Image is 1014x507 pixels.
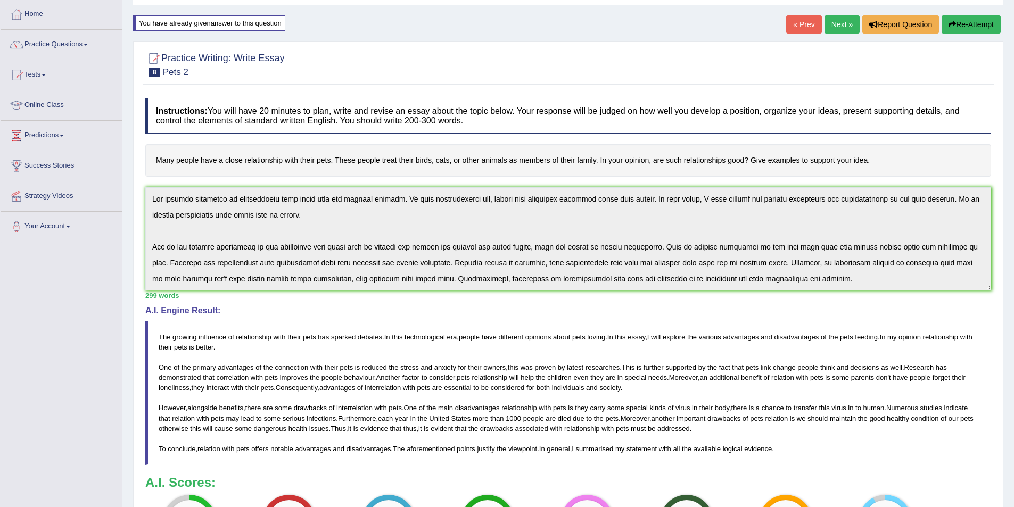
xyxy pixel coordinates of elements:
[790,414,795,422] span: is
[1,60,122,87] a: Tests
[318,333,329,341] span: has
[936,363,947,371] span: has
[410,414,416,422] span: in
[898,333,921,341] span: opinion
[422,373,427,381] span: to
[491,384,525,392] span: considered
[586,384,598,392] span: and
[360,425,388,433] span: evidence
[309,425,329,433] span: issues
[749,404,754,412] span: is
[723,333,759,341] span: advantages
[501,404,537,412] span: relationship
[855,333,878,341] span: feeding
[1,181,122,208] a: Strategy Videos
[353,425,358,433] span: is
[797,414,806,422] span: we
[832,373,849,381] span: some
[375,404,387,412] span: with
[876,373,888,381] span: don
[863,404,885,412] span: human
[417,384,431,392] span: pets
[869,414,885,422] span: good
[418,425,422,433] span: it
[468,363,481,371] span: their
[254,425,286,433] span: dangerous
[525,333,551,341] span: opinions
[626,404,647,412] span: special
[400,363,419,371] span: stress
[457,373,470,381] span: pets
[187,404,217,412] span: alongside
[677,414,705,422] span: important
[307,414,336,422] span: infections
[904,363,934,371] span: Research
[586,363,620,371] span: researches
[669,373,698,381] span: Moreover
[402,373,420,381] span: factor
[621,414,649,422] span: Moreover
[715,404,729,412] span: body
[172,333,197,341] span: growing
[357,384,363,392] span: of
[644,363,664,371] span: further
[429,373,455,381] span: consider
[855,404,861,412] span: to
[553,333,571,341] span: about
[568,404,573,412] span: is
[771,373,794,381] span: relation
[189,343,194,351] span: is
[263,404,273,412] span: are
[133,15,285,31] div: You have already given answer to this question
[564,425,600,433] span: relationship
[521,363,533,371] span: was
[732,363,744,371] span: that
[887,333,896,341] span: my
[952,373,966,381] span: their
[340,363,353,371] span: pets
[573,414,584,422] span: due
[794,404,817,412] span: transfer
[145,290,991,301] div: 299 words
[321,373,342,381] span: people
[521,373,534,381] span: help
[786,15,821,34] a: « Prev
[365,384,401,392] span: interrelation
[622,363,635,371] span: This
[348,425,352,433] span: it
[447,333,457,341] span: era
[263,363,273,371] span: the
[648,425,655,433] span: be
[196,343,213,351] span: better
[331,425,346,433] span: Thus
[473,384,479,392] span: to
[197,414,209,422] span: with
[159,414,170,422] span: that
[707,363,717,371] span: the
[280,373,308,381] span: improves
[851,373,874,381] span: parents
[310,373,319,381] span: the
[731,404,747,412] span: there
[960,333,972,341] span: with
[472,373,508,381] span: relationship
[1,151,122,178] a: Success Stories
[172,414,195,422] span: relation
[762,404,784,412] span: chance
[692,404,697,412] span: in
[667,404,673,412] span: of
[807,414,828,422] span: should
[265,373,278,381] span: pets
[506,414,521,422] span: 1000
[665,363,696,371] span: supported
[241,414,254,422] span: lead
[700,373,707,381] span: an
[515,425,548,433] span: associated
[403,384,415,392] span: with
[261,384,274,392] span: pets
[796,373,808,381] span: with
[765,414,788,422] span: relation
[837,363,848,371] span: and
[764,373,770,381] span: of
[490,414,504,422] span: than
